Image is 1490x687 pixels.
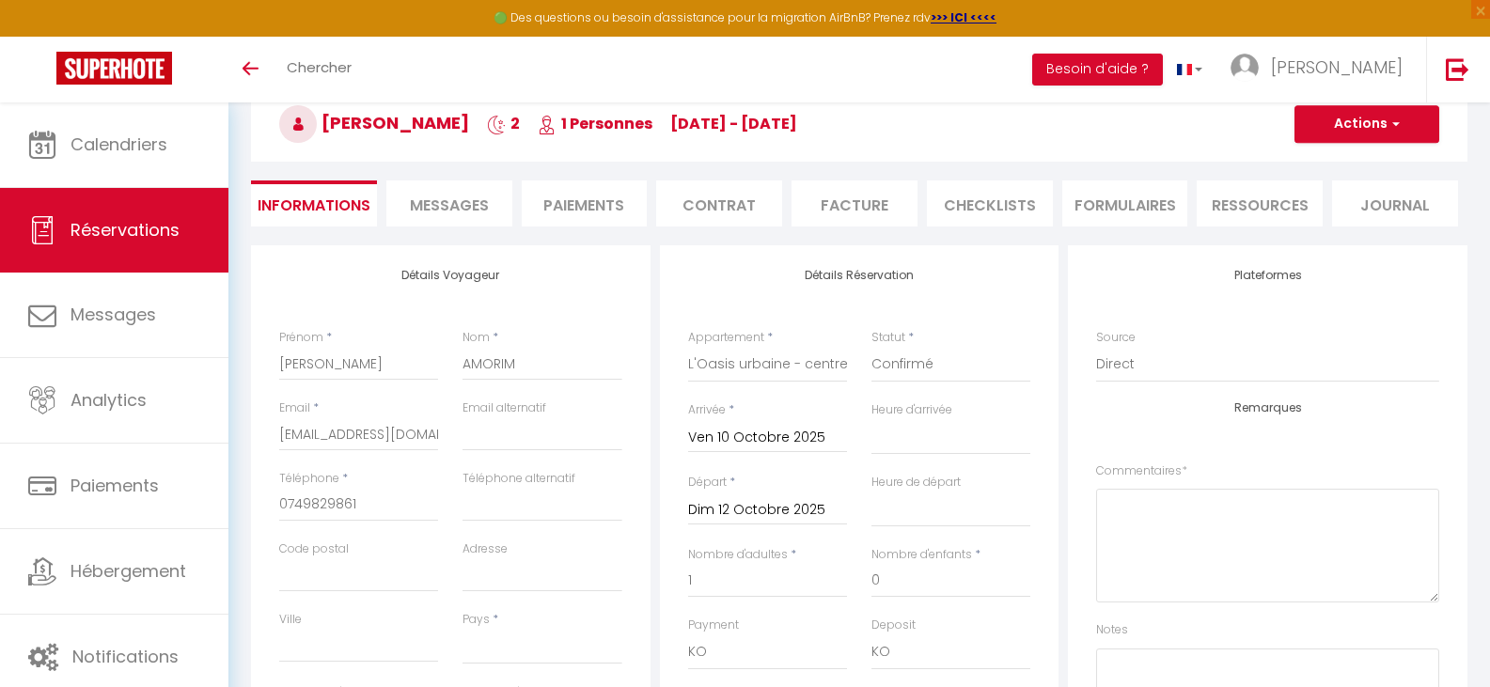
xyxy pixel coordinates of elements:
[688,546,788,564] label: Nombre d'adultes
[71,218,180,242] span: Réservations
[56,52,172,85] img: Super Booking
[688,617,739,634] label: Payment
[463,611,490,629] label: Pays
[927,180,1053,226] li: CHECKLISTS
[463,399,546,417] label: Email alternatif
[1294,105,1439,143] button: Actions
[792,180,918,226] li: Facture
[688,269,1031,282] h4: Détails Réservation
[1446,57,1469,81] img: logout
[688,329,764,347] label: Appartement
[871,329,905,347] label: Statut
[1216,37,1426,102] a: ... [PERSON_NAME]
[463,540,508,558] label: Adresse
[273,37,366,102] a: Chercher
[71,388,147,412] span: Analytics
[1332,180,1458,226] li: Journal
[251,180,377,226] li: Informations
[1096,462,1187,480] label: Commentaires
[871,474,961,492] label: Heure de départ
[1096,621,1128,639] label: Notes
[71,303,156,326] span: Messages
[1062,180,1188,226] li: FORMULAIRES
[871,401,952,419] label: Heure d'arrivée
[688,401,726,419] label: Arrivée
[71,474,159,497] span: Paiements
[287,57,352,77] span: Chercher
[279,399,310,417] label: Email
[279,611,302,629] label: Ville
[522,180,648,226] li: Paiements
[279,269,622,282] h4: Détails Voyageur
[670,113,797,134] span: [DATE] - [DATE]
[71,133,167,156] span: Calendriers
[279,111,469,134] span: [PERSON_NAME]
[1096,329,1136,347] label: Source
[1096,269,1439,282] h4: Plateformes
[71,559,186,583] span: Hébergement
[1096,401,1439,414] h4: Remarques
[871,617,916,634] label: Deposit
[931,9,996,25] a: >>> ICI <<<<
[487,113,520,134] span: 2
[1231,54,1259,82] img: ...
[279,540,349,558] label: Code postal
[463,329,490,347] label: Nom
[656,180,782,226] li: Contrat
[538,113,652,134] span: 1 Personnes
[688,474,727,492] label: Départ
[279,329,323,347] label: Prénom
[1197,180,1323,226] li: Ressources
[410,195,489,216] span: Messages
[1271,55,1403,79] span: [PERSON_NAME]
[279,470,339,488] label: Téléphone
[871,546,972,564] label: Nombre d'enfants
[463,470,575,488] label: Téléphone alternatif
[1032,54,1163,86] button: Besoin d'aide ?
[72,645,179,668] span: Notifications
